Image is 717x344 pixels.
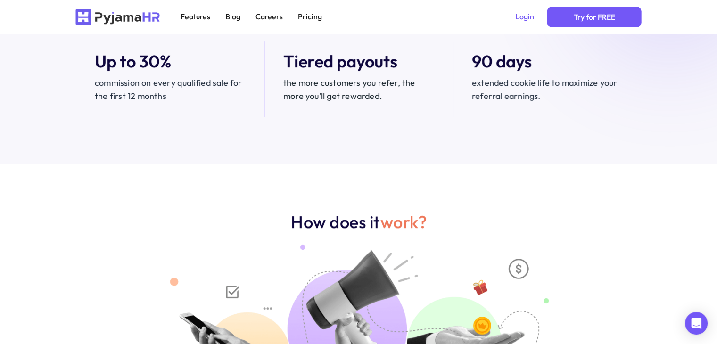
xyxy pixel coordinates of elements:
a: Features [175,9,216,24]
a: Careers [250,9,288,24]
h2: Up to 30% [95,51,246,72]
a: Pricing [292,9,328,24]
p: Login [515,12,534,21]
p: the more customers you refer, the more you'll get rewarded. [283,76,434,103]
span: work? [380,211,427,232]
a: Login [510,9,540,24]
a: Primary [547,7,642,27]
p: commission on every qualified sale for the first 12 months [95,76,246,103]
p: Pricing [298,12,322,21]
p: extended cookie life to maximize your referral earnings. [472,76,623,103]
h2: How does it [76,211,642,233]
div: Open Intercom Messenger [685,312,708,335]
a: Blog [220,9,246,24]
p: Try for FREE [574,10,615,24]
p: Features [181,12,210,21]
h2: 90 days [472,51,623,72]
p: Blog [225,12,240,21]
h2: Tiered payouts [283,51,434,72]
p: Careers [255,12,283,21]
